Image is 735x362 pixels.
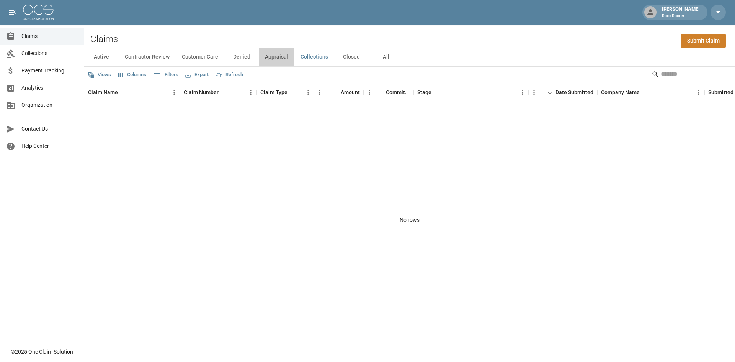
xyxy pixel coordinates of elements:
button: Contractor Review [119,48,176,66]
span: Collections [21,49,78,57]
p: Roto-Rooter [662,13,700,20]
div: [PERSON_NAME] [659,5,703,19]
button: Menu [245,87,256,98]
button: Refresh [214,69,245,81]
button: Collections [294,48,334,66]
button: Denied [224,48,259,66]
button: Menu [314,87,325,98]
div: Claim Number [184,82,219,103]
a: Submit Claim [681,34,726,48]
div: Stage [417,82,431,103]
button: Sort [375,87,386,98]
span: Organization [21,101,78,109]
div: Claim Name [88,82,118,103]
button: Menu [693,87,704,98]
div: Date Submitted [528,82,597,103]
button: Sort [431,87,442,98]
button: Export [183,69,211,81]
button: Menu [364,87,375,98]
div: Committed Amount [386,82,410,103]
button: Sort [545,87,555,98]
div: Claim Number [180,82,256,103]
div: Claim Type [256,82,314,103]
div: Claim Name [84,82,180,103]
div: Amount [341,82,360,103]
span: Contact Us [21,125,78,133]
div: No rows [84,103,735,336]
button: Customer Care [176,48,224,66]
button: Sort [219,87,229,98]
button: Views [86,69,113,81]
button: Appraisal [259,48,294,66]
button: Active [84,48,119,66]
button: Menu [528,87,540,98]
div: dynamic tabs [84,48,735,66]
button: Sort [287,87,298,98]
span: Payment Tracking [21,67,78,75]
div: Committed Amount [364,82,413,103]
button: Sort [640,87,650,98]
button: open drawer [5,5,20,20]
button: Closed [334,48,369,66]
button: Sort [330,87,341,98]
div: Stage [413,82,528,103]
div: Amount [314,82,364,103]
div: Company Name [601,82,640,103]
div: Search [652,68,733,82]
span: Help Center [21,142,78,150]
button: Menu [517,87,528,98]
div: © 2025 One Claim Solution [11,348,73,355]
button: Sort [118,87,129,98]
div: Date Submitted [555,82,593,103]
span: Claims [21,32,78,40]
div: Company Name [597,82,704,103]
button: Show filters [151,69,180,81]
button: Select columns [116,69,148,81]
span: Analytics [21,84,78,92]
img: ocs-logo-white-transparent.png [23,5,54,20]
button: Menu [168,87,180,98]
button: All [369,48,403,66]
button: Menu [302,87,314,98]
h2: Claims [90,34,118,45]
div: Claim Type [260,82,287,103]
